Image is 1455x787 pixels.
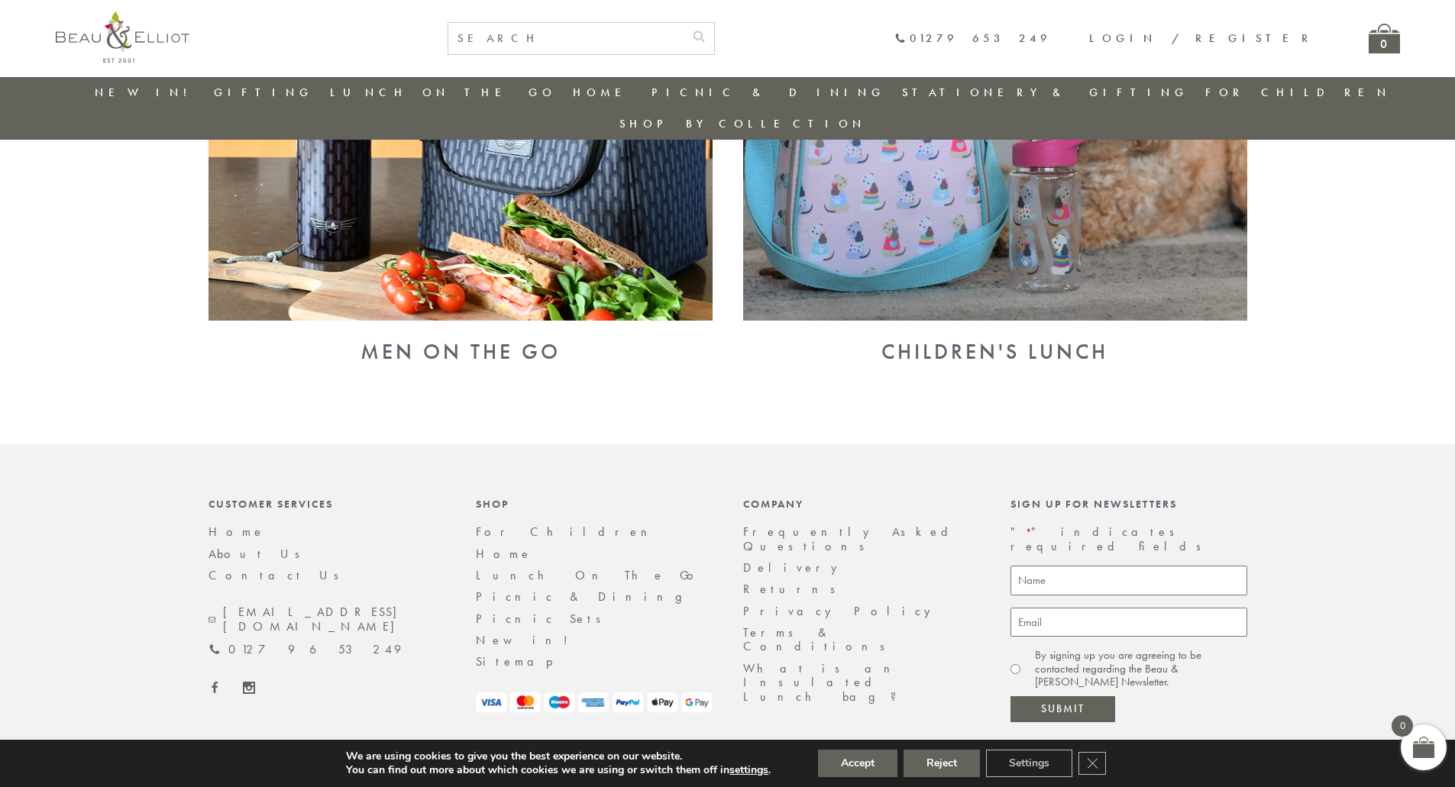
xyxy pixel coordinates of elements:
a: Contact Us [209,567,349,583]
a: Shop by collection [619,116,866,131]
p: We are using cookies to give you the best experience on our website. [346,750,771,763]
a: 0 [1369,24,1400,53]
a: Home [209,524,265,540]
input: SEARCH [448,23,684,54]
span: 0 [1392,715,1413,737]
div: Children's Lunch [743,340,1247,364]
a: Lunch On The Go [330,85,556,100]
button: Accept [818,750,897,777]
a: Delivery [743,560,846,576]
a: New in! [95,85,197,100]
div: Men on the Go [209,340,713,364]
div: Customer Services [209,498,445,510]
a: [EMAIL_ADDRESS][DOMAIN_NAME] [209,605,445,634]
a: New in! [476,632,579,648]
a: Picnic & Dining [652,85,885,100]
a: Home [476,546,532,562]
a: For Children [1205,85,1391,100]
a: Lunch On The Go [476,567,703,583]
button: Settings [986,750,1072,777]
button: Reject [904,750,980,777]
p: You can find out more about which cookies we are using or switch them off in . [346,763,771,777]
a: Men on the Go Men on the Go [209,308,713,364]
a: Frequently Asked Questions [743,524,958,553]
a: Children's Lunch Children's Lunch [743,308,1247,364]
a: Gifting [214,85,313,100]
a: Privacy Policy [743,603,939,619]
input: Name [1010,566,1247,595]
button: Close GDPR Cookie Banner [1078,752,1106,775]
a: Returns [743,581,846,597]
a: Stationery & Gifting [902,85,1188,100]
a: Terms & Conditions [743,624,895,654]
input: Submit [1010,696,1115,722]
a: Login / Register [1089,31,1315,46]
input: Email [1010,608,1247,637]
img: payment-logos.png [476,692,713,713]
div: Shop [476,498,713,510]
a: Sitemap [476,653,574,669]
label: By signing up you are agreeing to be contacted regarding the Beau & [PERSON_NAME] Newsletter. [1035,649,1247,689]
a: About Us [209,546,310,562]
div: Sign up for newsletters [1010,498,1247,510]
a: Picnic & Dining [476,589,697,605]
a: What is an Insulated Lunch bag? [743,660,909,705]
a: Home [573,85,634,100]
a: 01279 653 249 [894,32,1051,45]
a: 01279 653 249 [209,643,401,656]
div: Company [743,498,980,510]
a: Picnic Sets [476,611,611,627]
a: For Children [476,524,659,540]
button: settings [729,763,768,777]
p: " " indicates required fields [1010,525,1247,553]
img: logo [56,11,189,63]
